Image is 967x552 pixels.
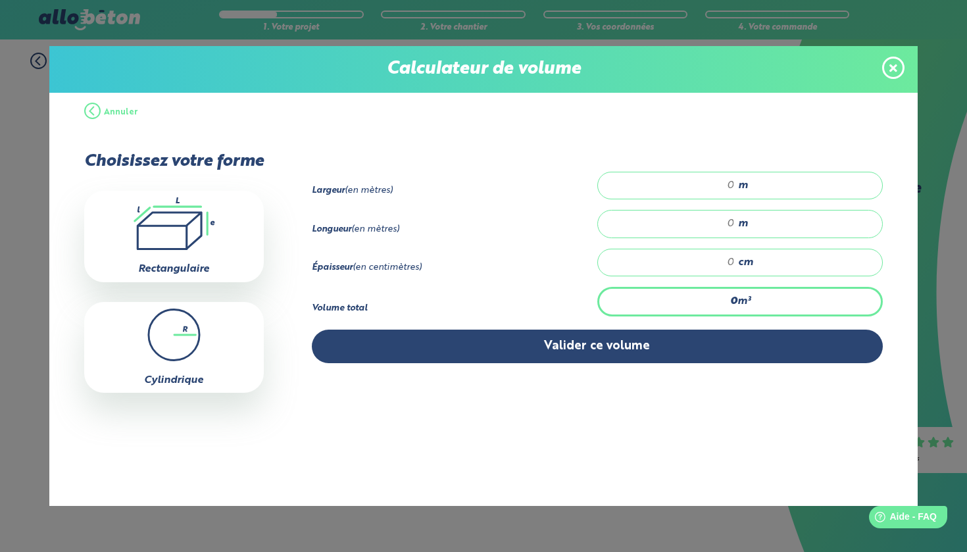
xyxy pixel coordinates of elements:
[84,152,264,171] p: Choisissez votre forme
[312,186,345,195] strong: Largeur
[611,217,735,230] input: 0
[138,264,209,274] label: Rectangulaire
[312,225,351,234] strong: Longueur
[611,256,735,269] input: 0
[312,263,597,273] div: (en centimètres)
[84,93,138,132] button: Annuler
[312,186,597,196] div: (en mètres)
[312,224,597,235] div: (en mètres)
[738,218,748,230] span: m
[312,304,368,313] strong: Volume total
[850,501,953,538] iframe: Help widget launcher
[730,296,737,307] strong: 0
[312,330,883,363] button: Valider ce volume
[312,263,353,272] strong: Épaisseur
[144,375,203,386] label: Cylindrique
[62,59,905,80] p: Calculateur de volume
[738,180,748,191] span: m
[597,287,883,316] div: m³
[611,179,735,192] input: 0
[738,257,753,268] span: cm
